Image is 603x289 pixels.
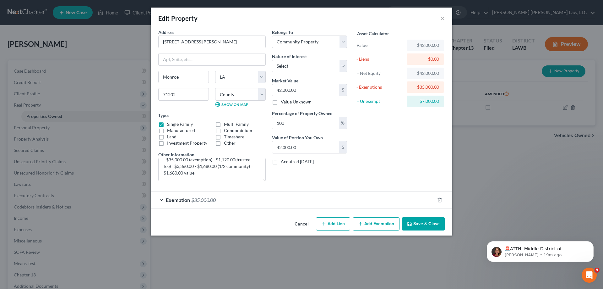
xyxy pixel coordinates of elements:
[272,53,307,60] label: Nature of Interest
[167,127,195,134] label: Manufactured
[167,140,207,146] label: Investment Property
[595,268,600,273] span: 9
[159,71,209,83] input: Enter city...
[281,158,314,165] label: Acquired [DATE]
[272,84,339,96] input: 0.00
[272,77,298,84] label: Market Value
[158,88,209,101] input: Enter zip...
[224,127,252,134] label: Condominium
[272,134,323,141] label: Value of Portion You Own
[224,140,236,146] label: Other
[281,99,312,105] label: Value Unknown
[412,98,439,104] div: $7,000.00
[582,268,597,283] iframe: Intercom live chat
[159,53,265,65] input: Apt, Suite, etc...
[356,56,404,62] div: - Liens
[356,84,404,90] div: - Exemptions
[215,102,248,107] a: Show on Map
[224,134,244,140] label: Timeshare
[158,112,169,119] label: Types
[158,151,194,158] label: Other information
[412,42,439,48] div: $42,000.00
[272,30,293,35] span: Belongs To
[402,217,445,231] button: Save & Close
[357,30,389,37] label: Asset Calculator
[356,70,404,76] div: = Net Equity
[353,217,399,231] button: Add Exemption
[356,98,404,104] div: = Unexempt
[316,217,350,231] button: Add Lien
[272,110,333,117] label: Percentage of Property Owned
[440,14,445,22] button: ×
[272,117,339,129] input: 0.00
[159,36,265,48] input: Enter address...
[167,134,177,140] label: Land
[339,141,347,153] div: $
[290,218,313,231] button: Cancel
[167,121,193,127] label: Single Family
[356,42,404,48] div: Value
[272,141,339,153] input: 0.00
[339,84,347,96] div: $
[477,228,603,272] iframe: Intercom notifications message
[158,14,198,23] div: Edit Property
[412,56,439,62] div: $0.00
[166,197,190,203] span: Exemption
[191,197,216,203] span: $35,000.00
[412,84,439,90] div: $35,000.00
[339,117,347,129] div: %
[158,30,174,35] span: Address
[224,121,249,127] label: Multi Family
[412,70,439,76] div: $42,000.00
